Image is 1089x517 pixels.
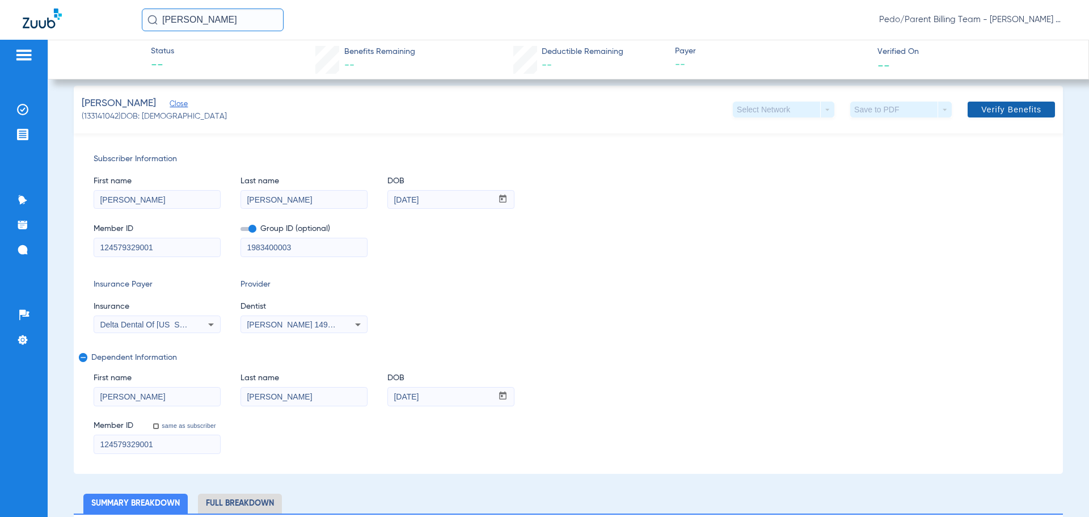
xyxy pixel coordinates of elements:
[82,96,156,111] span: [PERSON_NAME]
[492,191,514,209] button: Open calendar
[151,45,174,57] span: Status
[542,46,623,58] span: Deductible Remaining
[675,45,868,57] span: Payer
[94,420,133,432] span: Member ID
[968,102,1055,117] button: Verify Benefits
[492,388,514,406] button: Open calendar
[94,153,1043,165] span: Subscriber Information
[94,301,221,313] span: Insurance
[387,175,514,187] span: DOB
[877,59,890,71] span: --
[79,353,86,367] mat-icon: remove
[877,46,1070,58] span: Verified On
[147,15,158,25] img: Search Icon
[83,494,188,514] li: Summary Breakdown
[198,494,282,514] li: Full Breakdown
[23,9,62,28] img: Zuub Logo
[82,111,227,123] span: (133141042) DOB: [DEMOGRAPHIC_DATA]
[344,60,354,70] span: --
[15,48,33,62] img: hamburger-icon
[94,372,221,384] span: First name
[1032,463,1089,517] iframe: Chat Widget
[240,301,368,313] span: Dentist
[94,279,221,291] span: Insurance Payer
[170,100,180,111] span: Close
[240,223,368,235] span: Group ID (optional)
[542,60,552,70] span: --
[94,223,221,235] span: Member ID
[387,372,514,384] span: DOB
[879,14,1066,26] span: Pedo/Parent Billing Team - [PERSON_NAME] Mesa - Ortho | The Super Dentists
[240,175,368,187] span: Last name
[675,58,868,72] span: --
[151,58,174,74] span: --
[247,320,358,329] span: [PERSON_NAME] 1497503676
[240,372,368,384] span: Last name
[159,422,216,430] label: same as subscriber
[981,105,1041,114] span: Verify Benefits
[142,9,284,31] input: Search for patients
[344,46,415,58] span: Benefits Remaining
[240,279,368,291] span: Provider
[100,320,201,329] span: Delta Dental Of [US_STATE]
[94,175,221,187] span: First name
[91,353,1041,362] span: Dependent Information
